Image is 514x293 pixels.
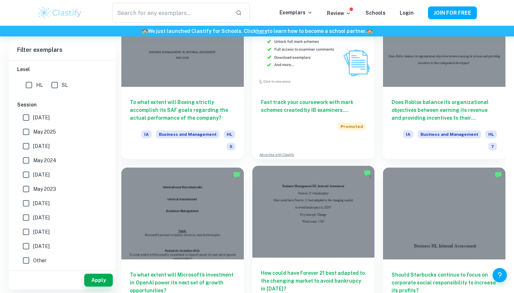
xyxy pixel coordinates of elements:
[37,6,82,20] img: Clastify logo
[33,214,50,222] span: [DATE]
[224,130,235,138] span: HL
[33,185,56,193] span: May 2023
[33,242,50,250] span: [DATE]
[33,157,56,164] span: May 2024
[367,28,373,34] span: 🏫
[33,142,50,150] span: [DATE]
[112,3,230,23] input: Search for any exemplars...
[62,81,68,89] span: SL
[227,143,235,150] span: 5
[428,6,477,19] button: JOIN FOR FREE
[33,114,50,121] span: [DATE]
[338,123,366,130] span: Promoted
[259,152,294,157] a: Advertise with Clastify
[33,128,56,136] span: May 2025
[17,65,107,73] h6: Level
[400,10,414,16] a: Login
[261,98,366,114] h6: Fast track your coursework with mark schemes created by IB examiners. Upgrade now
[33,171,50,179] span: [DATE]
[9,40,116,60] h6: Filter exemplars
[142,28,148,34] span: 🏫
[488,143,497,150] span: 7
[36,81,43,89] span: HL
[495,171,502,178] img: Marked
[156,130,220,138] span: Business and Management
[256,28,267,34] a: here
[17,101,107,109] h6: Session
[130,98,235,122] h6: To what extent will Boeing strictly accomplish its SAF goals regarding the actual performance of ...
[485,130,497,138] span: HL
[33,257,46,264] span: Other
[33,228,50,236] span: [DATE]
[261,269,366,293] h6: How could have Forever 21 best adapted to the changing market to avoid bankrupcy in [DATE]?
[233,171,240,178] img: Marked
[84,274,113,287] button: Apply
[418,130,481,138] span: Business and Management
[366,10,385,16] a: Schools
[493,268,507,282] button: Help and Feedback
[279,9,313,16] p: Exemplars
[364,169,371,177] img: Marked
[327,9,351,17] p: Review
[141,130,152,138] span: IA
[403,130,413,138] span: IA
[1,27,513,35] h6: We just launched Clastify for Schools. Click to learn how to become a school partner.
[33,199,50,207] span: [DATE]
[392,98,497,122] h6: Does Roblox balance its organizational objectives between earning its revenue and providing incen...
